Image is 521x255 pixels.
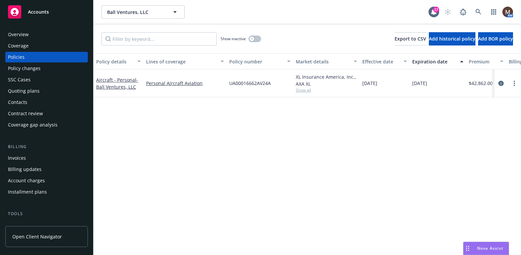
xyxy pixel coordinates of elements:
[429,32,475,45] button: Add historical policy
[5,175,88,186] a: Account charges
[5,86,88,96] a: Quoting plans
[497,79,505,87] a: circleInformation
[502,7,513,17] img: photo
[8,120,58,130] div: Coverage gap analysis
[293,53,360,69] button: Market details
[469,80,493,87] span: $42,862.00
[5,187,88,197] a: Installment plans
[463,242,472,255] div: Drag to move
[296,73,357,87] div: XL Insurance America, Inc., AXA XL
[93,53,143,69] button: Policy details
[477,245,503,251] span: Nova Assist
[469,58,496,65] div: Premium
[5,164,88,175] a: Billing updates
[5,220,88,230] a: Manage files
[395,32,426,45] button: Export to CSV
[229,80,271,87] span: UA00016662AV24A
[107,9,165,16] span: Ball Ventures, LLC
[96,58,133,65] div: Policy details
[296,58,350,65] div: Market details
[5,52,88,62] a: Policies
[96,77,138,90] span: - Ball Ventures, LLC
[360,53,410,69] button: Effective date
[143,53,227,69] button: Lines of coverage
[229,58,283,65] div: Policy number
[429,36,475,42] span: Add historical policy
[8,63,41,74] div: Policy changes
[5,108,88,119] a: Contract review
[362,80,377,87] span: [DATE]
[28,9,49,15] span: Accounts
[466,53,506,69] button: Premium
[8,153,26,163] div: Invoices
[5,41,88,51] a: Coverage
[8,108,43,119] div: Contract review
[472,5,485,19] a: Search
[5,29,88,40] a: Overview
[221,36,246,42] span: Show inactive
[96,77,138,90] a: Aircraft - Personal
[456,5,470,19] a: Report a Bug
[5,97,88,108] a: Contacts
[5,120,88,130] a: Coverage gap analysis
[296,87,357,93] span: Show all
[8,164,42,175] div: Billing updates
[410,53,466,69] button: Expiration date
[412,80,427,87] span: [DATE]
[463,242,509,255] button: Nova Assist
[146,80,224,87] a: Personal Aircraft Aviation
[146,58,217,65] div: Lines of coverage
[395,36,426,42] span: Export to CSV
[8,74,31,85] div: SSC Cases
[227,53,293,69] button: Policy number
[478,36,513,42] span: Add BOR policy
[8,41,29,51] div: Coverage
[5,74,88,85] a: SSC Cases
[433,7,439,13] div: 17
[5,63,88,74] a: Policy changes
[8,97,27,108] div: Contacts
[441,5,454,19] a: Start snowing
[362,58,400,65] div: Effective date
[8,52,25,62] div: Policies
[8,175,45,186] div: Account charges
[101,32,217,45] input: Filter by keyword...
[5,3,88,21] a: Accounts
[12,233,62,240] span: Open Client Navigator
[8,29,29,40] div: Overview
[8,220,36,230] div: Manage files
[478,32,513,45] button: Add BOR policy
[510,79,518,87] a: more
[487,5,500,19] a: Switch app
[8,86,40,96] div: Quoting plans
[5,211,88,217] div: Tools
[5,143,88,150] div: Billing
[412,58,456,65] div: Expiration date
[101,5,185,19] button: Ball Ventures, LLC
[8,187,47,197] div: Installment plans
[5,153,88,163] a: Invoices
